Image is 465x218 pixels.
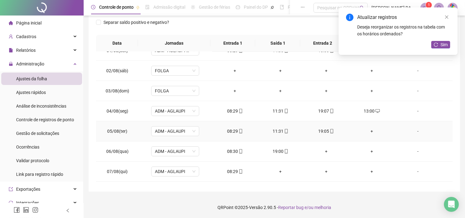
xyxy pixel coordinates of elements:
span: 02/08(sáb) [106,68,128,73]
span: export [9,187,13,191]
div: + [308,67,344,74]
span: book [280,5,284,9]
span: file-done [145,5,150,9]
span: Validar protocolo [16,158,49,163]
div: Atualizar registros [357,14,450,21]
span: Relatórios [16,48,36,53]
span: mobile [329,129,334,133]
span: dashboard [236,5,240,9]
span: left [66,208,70,213]
img: 47503 [448,3,457,12]
div: + [263,67,298,74]
span: [PERSON_NAME] DA - [PERSON_NAME] [371,4,417,11]
div: 08:29 [217,128,253,135]
span: Painel do DP [244,5,268,10]
div: 08:29 [217,108,253,114]
span: ADM - AGLAUPI [155,167,195,176]
div: - [400,67,436,74]
span: mobile [283,129,288,133]
span: desktop [375,109,380,113]
span: mobile [283,149,288,153]
div: + [263,168,298,175]
span: Administração [16,61,44,66]
span: bell [436,5,442,11]
span: Análise de inconsistências [16,104,66,109]
div: + [308,148,344,155]
span: Versão [249,205,263,210]
div: - [400,108,436,114]
div: + [308,87,344,94]
span: notification [423,5,428,11]
div: Open Intercom Messenger [444,197,459,212]
span: Folha de pagamento [288,5,327,10]
span: mobile [238,149,243,153]
span: Ajustes da folha [16,76,47,81]
span: FOLGA [155,66,195,75]
div: 08:29 [217,168,253,175]
div: 19:05 [308,128,344,135]
div: + [217,67,253,74]
span: 06/08(qua) [106,149,129,154]
th: Saída 1 [255,35,300,52]
span: Exportações [16,187,40,192]
th: Data [96,35,138,52]
div: 08:30 [217,148,253,155]
span: Reportar bug e/ou melhoria [278,205,331,210]
span: mobile [238,109,243,113]
span: Cadastros [16,34,36,39]
span: linkedin [23,207,29,213]
span: Separar saldo positivo e negativo? [101,19,172,26]
span: 05/08(ter) [107,129,127,134]
span: Link para registro rápido [16,172,63,177]
span: 03/08(dom) [106,88,129,93]
span: Página inicial [16,20,42,25]
span: mobile [283,109,288,113]
span: close [445,15,449,19]
span: Ocorrências [16,145,39,149]
th: Entrada 2 [300,35,345,52]
div: + [354,128,389,135]
span: clock-circle [91,5,95,9]
a: Close [443,14,450,20]
span: sun [191,5,195,9]
div: + [354,67,389,74]
span: Gestão de férias [199,5,230,10]
span: pushpin [270,6,274,9]
div: + [217,87,253,94]
div: + [263,87,298,94]
span: sync [9,201,13,205]
div: + [354,148,389,155]
span: facebook [14,207,20,213]
span: mobile [329,109,334,113]
span: ADM - AGLAUPI [155,106,195,116]
span: Ajustes rápidos [16,90,46,95]
th: Entrada 1 [210,35,255,52]
div: - [400,148,436,155]
span: 04/08(seg) [107,109,128,113]
span: user-add [9,34,13,39]
div: 11:31 [263,128,298,135]
span: lock [9,62,13,66]
span: Sim [441,41,448,48]
span: info-circle [346,14,353,21]
span: reload [434,42,438,47]
span: ADM - AGLAUPI [155,147,195,156]
span: instagram [32,207,38,213]
span: ADM - AGLAUPI [155,127,195,136]
span: home [9,21,13,25]
span: file [9,48,13,52]
div: + [308,168,344,175]
button: Sim [431,41,450,48]
span: Controle de registros de ponto [16,117,74,122]
div: 11:31 [263,108,298,114]
div: - [400,128,436,135]
div: 19:07 [308,108,344,114]
span: Integrações [16,200,39,205]
span: Gestão de solicitações [16,131,59,136]
span: FOLGA [155,86,195,96]
span: Controle de ponto [99,5,134,10]
span: Admissão digital [153,5,185,10]
div: Deseja reorganizar os registros na tabela com os horários ordenados? [357,24,450,37]
span: mobile [238,169,243,174]
div: - [400,168,436,175]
